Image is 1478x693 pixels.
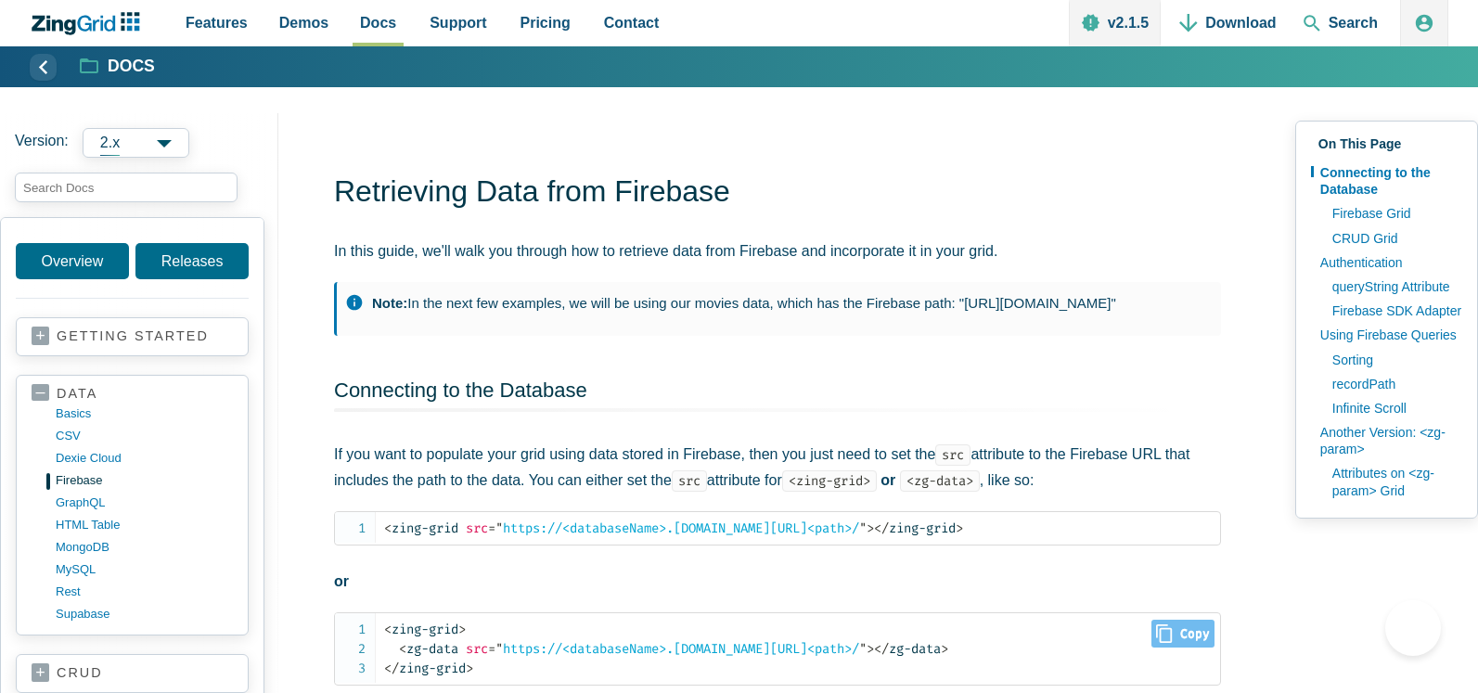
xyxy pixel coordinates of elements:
[56,492,233,514] a: GraphQL
[900,470,980,492] code: <zg-data>
[108,58,155,75] strong: Docs
[458,622,466,637] span: >
[32,327,233,346] a: getting started
[15,128,263,158] label: Versions
[384,661,399,676] span: </
[56,514,233,536] a: HTML table
[372,295,407,311] strong: Note:
[360,10,396,35] span: Docs
[16,243,129,279] a: Overview
[466,661,473,676] span: >
[1311,323,1462,347] a: Using Firebase Queries
[880,472,895,488] strong: or
[56,581,233,603] a: rest
[488,641,867,657] span: https://<databaseName>.[DOMAIN_NAME][URL]<path>/
[874,520,889,536] span: </
[384,622,392,637] span: <
[32,664,233,683] a: crud
[56,425,233,447] a: CSV
[56,558,233,581] a: MySQL
[466,641,488,657] span: src
[56,403,233,425] a: basics
[56,603,233,625] a: supabase
[384,520,392,536] span: <
[334,379,587,402] a: Connecting to the Database
[372,291,1202,315] p: In the next few examples, we will be using our movies data, which has the Firebase path: "[URL][D...
[859,641,867,657] span: "
[56,447,233,469] a: dexie cloud
[135,243,249,279] a: Releases
[1385,600,1441,656] iframe: Help Scout Beacon - Open
[1323,299,1462,323] a: Firebase SDK Adapter
[384,661,466,676] span: zing-grid
[334,442,1221,492] p: If you want to populate your grid using data stored in Firebase, then you just need to set the at...
[1323,461,1462,502] a: Attributes on <zg-param> Grid
[488,520,867,536] span: https://<databaseName>.[DOMAIN_NAME][URL]<path>/
[399,641,406,657] span: <
[1323,372,1462,396] a: recordPath
[488,641,495,657] span: =
[466,520,488,536] span: src
[1323,275,1462,299] a: queryString Attribute
[186,10,248,35] span: Features
[1323,226,1462,250] a: CRUD Grid
[935,444,970,466] code: src
[399,641,458,657] span: zg-data
[334,573,349,589] strong: or
[32,385,233,403] a: data
[56,536,233,558] a: MongoDB
[1311,250,1462,275] a: Authentication
[867,520,874,536] span: >
[867,641,874,657] span: >
[30,12,149,35] a: ZingChart Logo. Click to return to the homepage
[81,56,155,78] a: Docs
[1323,396,1462,420] a: Infinite Scroll
[334,238,1221,263] p: In this guide, we'll walk you through how to retrieve data from Firebase and incorporate it in yo...
[384,622,458,637] span: zing-grid
[941,641,948,657] span: >
[430,10,486,35] span: Support
[488,520,495,536] span: =
[56,469,233,492] a: firebase
[334,173,1221,214] h1: Retrieving Data from Firebase
[874,641,889,657] span: </
[15,128,69,158] span: Version:
[1323,201,1462,225] a: Firebase Grid
[956,520,963,536] span: >
[874,520,956,536] span: zing-grid
[604,10,660,35] span: Contact
[1311,160,1462,201] a: Connecting to the Database
[1311,420,1462,461] a: Another Version: <zg-param>
[782,470,877,492] code: <zing-grid>
[874,641,941,657] span: zg-data
[521,10,571,35] span: Pricing
[279,10,328,35] span: Demos
[15,173,238,202] input: search input
[495,520,503,536] span: "
[495,641,503,657] span: "
[859,520,867,536] span: "
[1323,348,1462,372] a: Sorting
[384,520,458,536] span: zing-grid
[672,470,707,492] code: src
